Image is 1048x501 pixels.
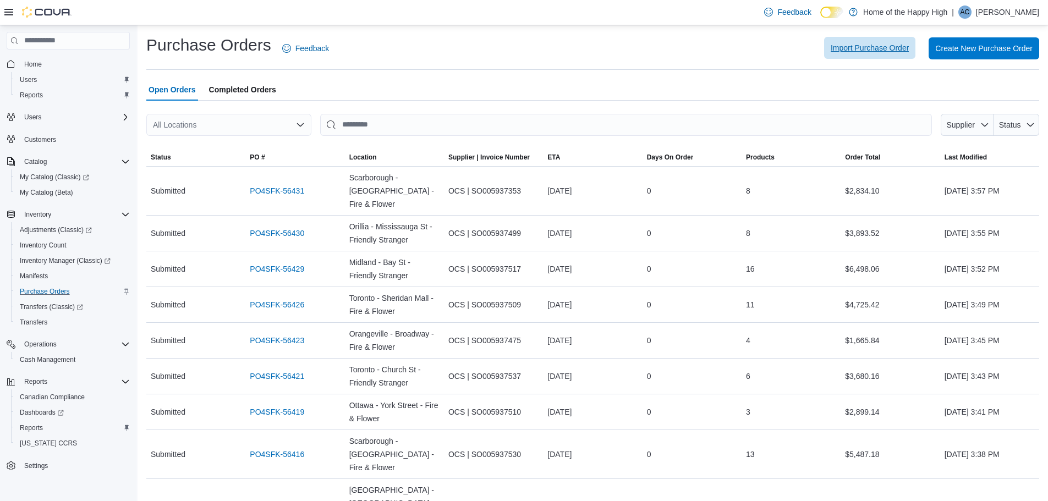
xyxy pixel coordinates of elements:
[947,120,975,129] span: Supplier
[2,56,134,72] button: Home
[746,184,750,197] span: 8
[20,133,130,146] span: Customers
[941,114,994,136] button: Supplier
[15,437,81,450] a: [US_STATE] CCRS
[940,258,1039,280] div: [DATE] 3:52 PM
[20,75,37,84] span: Users
[940,180,1039,202] div: [DATE] 3:57 PM
[976,5,1039,19] p: [PERSON_NAME]
[2,374,134,389] button: Reports
[11,72,134,87] button: Users
[20,225,92,234] span: Adjustments (Classic)
[820,18,821,19] span: Dark Mode
[444,401,543,423] div: OCS | SO005937510
[15,89,130,102] span: Reports
[742,148,841,166] button: Products
[952,5,954,19] p: |
[841,258,940,280] div: $6,498.06
[349,291,440,318] span: Toronto - Sheridan Mall - Fire & Flower
[15,353,130,366] span: Cash Management
[250,262,304,276] a: PO4SFK-56429
[20,302,83,311] span: Transfers (Classic)
[20,355,75,364] span: Cash Management
[278,37,333,59] a: Feedback
[15,353,80,366] a: Cash Management
[2,458,134,474] button: Settings
[349,153,377,162] div: Location
[20,318,47,327] span: Transfers
[543,294,642,316] div: [DATE]
[444,294,543,316] div: OCS | SO005937509
[647,227,651,240] span: 0
[20,91,43,100] span: Reports
[444,258,543,280] div: OCS | SO005937517
[349,399,440,425] span: Ottawa - York Street - Fire & Flower
[345,148,444,166] button: Location
[15,421,130,434] span: Reports
[543,258,642,280] div: [DATE]
[444,365,543,387] div: OCS | SO005937537
[20,57,130,71] span: Home
[11,315,134,330] button: Transfers
[841,365,940,387] div: $3,680.16
[543,148,642,166] button: ETA
[15,186,78,199] a: My Catalog (Beta)
[11,436,134,451] button: [US_STATE] CCRS
[444,329,543,351] div: OCS | SO005937475
[820,7,843,18] input: Dark Mode
[543,180,642,202] div: [DATE]
[20,208,56,221] button: Inventory
[11,238,134,253] button: Inventory Count
[647,153,694,162] span: Days On Order
[547,153,560,162] span: ETA
[349,327,440,354] span: Orangeville - Broadway - Fire & Flower
[349,256,440,282] span: Midland - Bay St - Friendly Stranger
[20,111,130,124] span: Users
[20,111,46,124] button: Users
[831,42,909,53] span: Import Purchase Order
[209,79,276,101] span: Completed Orders
[841,329,940,351] div: $1,665.84
[250,334,304,347] a: PO4SFK-56423
[2,154,134,169] button: Catalog
[15,73,130,86] span: Users
[20,208,130,221] span: Inventory
[24,60,42,69] span: Home
[746,448,755,461] span: 13
[746,262,755,276] span: 16
[20,423,43,432] span: Reports
[935,43,1033,54] span: Create New Purchase Order
[841,180,940,202] div: $2,834.10
[245,148,344,166] button: PO #
[15,390,89,404] a: Canadian Compliance
[15,406,130,419] span: Dashboards
[20,58,46,71] a: Home
[444,443,543,465] div: OCS | SO005937530
[22,7,72,18] img: Cova
[940,148,1039,166] button: Last Modified
[250,370,304,383] a: PO4SFK-56421
[15,437,130,450] span: Washington CCRS
[20,287,70,296] span: Purchase Orders
[11,352,134,367] button: Cash Management
[15,300,87,313] a: Transfers (Classic)
[448,153,530,162] span: Supplier | Invoice Number
[15,285,74,298] a: Purchase Orders
[151,405,185,419] span: Submitted
[20,241,67,250] span: Inventory Count
[20,272,48,280] span: Manifests
[24,135,56,144] span: Customers
[15,239,71,252] a: Inventory Count
[250,448,304,461] a: PO4SFK-56416
[250,227,304,240] a: PO4SFK-56430
[15,285,130,298] span: Purchase Orders
[349,363,440,389] span: Toronto - Church St - Friendly Stranger
[647,298,651,311] span: 0
[20,375,130,388] span: Reports
[929,37,1039,59] button: Create New Purchase Order
[940,329,1039,351] div: [DATE] 3:45 PM
[15,269,52,283] a: Manifests
[824,37,915,59] button: Import Purchase Order
[940,365,1039,387] div: [DATE] 3:43 PM
[24,461,48,470] span: Settings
